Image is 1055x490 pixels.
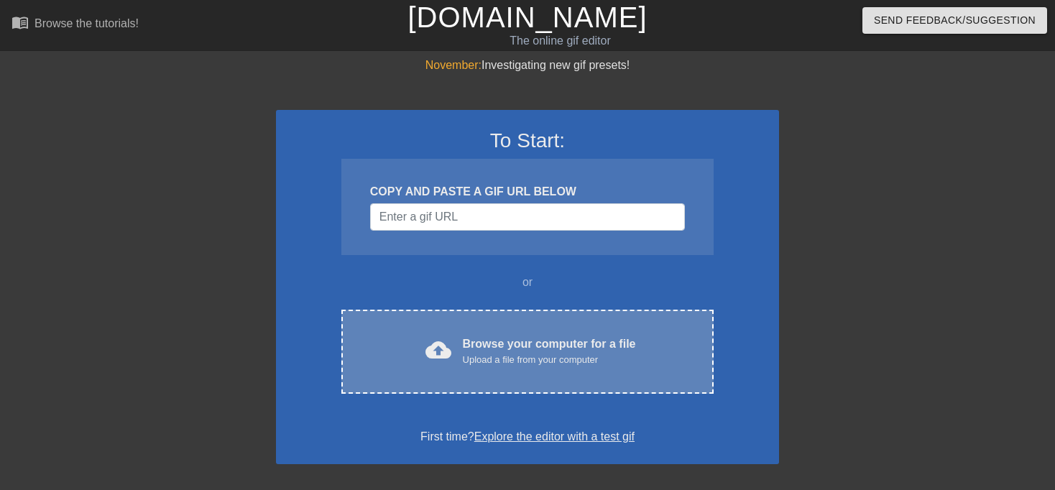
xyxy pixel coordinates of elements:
[359,32,761,50] div: The online gif editor
[276,57,779,74] div: Investigating new gif presets!
[11,14,29,31] span: menu_book
[295,129,760,153] h3: To Start:
[370,183,685,200] div: COPY AND PASTE A GIF URL BELOW
[34,17,139,29] div: Browse the tutorials!
[425,59,482,71] span: November:
[474,430,635,443] a: Explore the editor with a test gif
[295,428,760,445] div: First time?
[862,7,1047,34] button: Send Feedback/Suggestion
[370,203,685,231] input: Username
[874,11,1036,29] span: Send Feedback/Suggestion
[407,1,647,33] a: [DOMAIN_NAME]
[425,337,451,363] span: cloud_upload
[463,336,636,367] div: Browse your computer for a file
[11,14,139,36] a: Browse the tutorials!
[463,353,636,367] div: Upload a file from your computer
[313,274,742,291] div: or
